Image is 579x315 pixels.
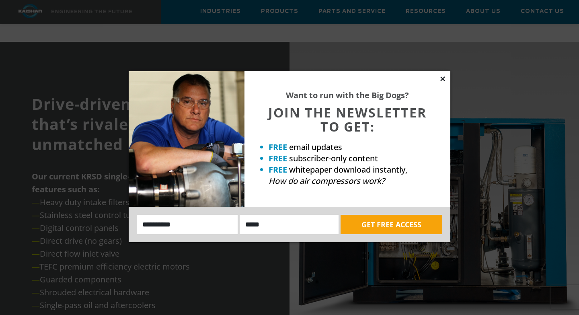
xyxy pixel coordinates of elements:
[268,104,427,135] span: JOIN THE NEWSLETTER TO GET:
[269,142,287,152] strong: FREE
[240,215,339,234] input: Email
[289,142,342,152] span: email updates
[439,75,446,82] button: Close
[137,215,238,234] input: Name:
[289,153,378,164] span: subscriber-only content
[341,215,442,234] button: GET FREE ACCESS
[286,90,409,101] strong: Want to run with the Big Dogs?
[289,164,407,175] span: whitepaper download instantly,
[269,164,287,175] strong: FREE
[269,175,385,186] em: How do air compressors work?
[269,153,287,164] strong: FREE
